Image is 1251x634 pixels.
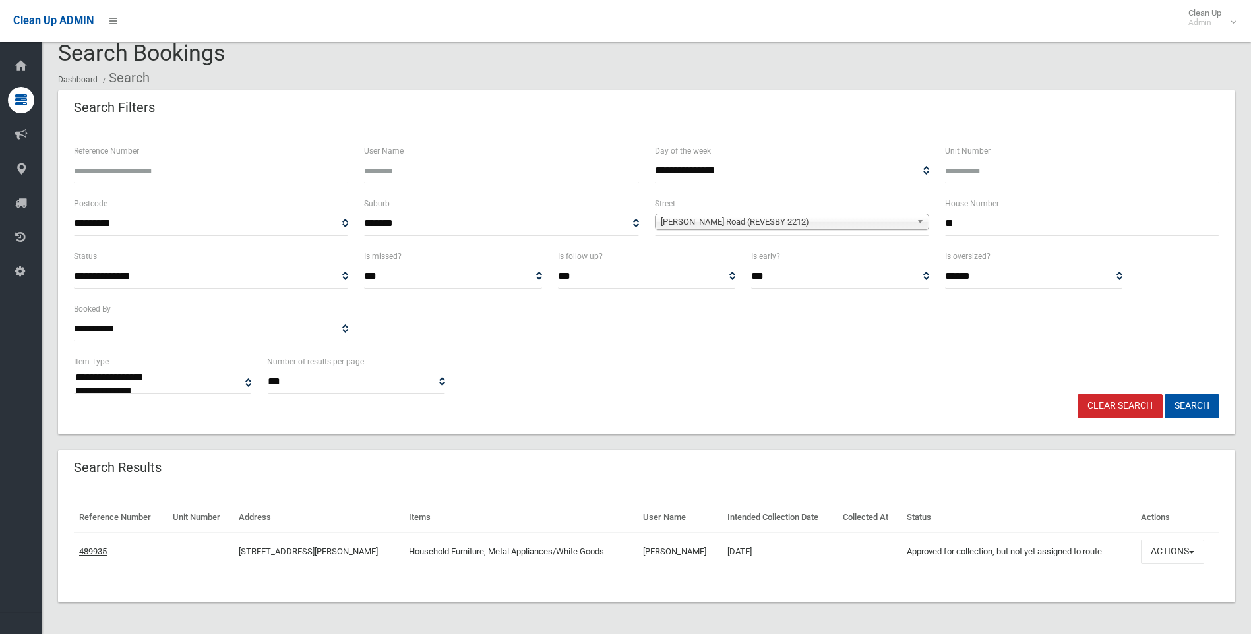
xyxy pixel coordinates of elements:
[638,503,721,533] th: User Name
[1182,8,1235,28] span: Clean Up
[364,144,404,158] label: User Name
[13,14,94,27] span: Clean Up ADMIN
[58,40,226,66] span: Search Bookings
[58,75,98,84] a: Dashboard
[655,144,711,158] label: Day of the week
[74,196,107,211] label: Postcode
[638,533,721,571] td: [PERSON_NAME]
[267,355,364,369] label: Number of results per page
[364,249,402,264] label: Is missed?
[233,503,404,533] th: Address
[655,196,675,211] label: Street
[1078,394,1163,418] a: Clear Search
[1165,394,1219,418] button: Search
[945,196,999,211] label: House Number
[901,533,1136,571] td: Approved for collection, but not yet assigned to route
[661,214,911,230] span: [PERSON_NAME] Road (REVESBY 2212)
[168,503,233,533] th: Unit Number
[74,503,168,533] th: Reference Number
[722,533,838,571] td: [DATE]
[79,546,107,556] a: 489935
[74,249,97,264] label: Status
[945,144,991,158] label: Unit Number
[58,455,177,480] header: Search Results
[74,302,111,316] label: Booked By
[74,355,109,369] label: Item Type
[901,503,1136,533] th: Status
[1188,18,1221,28] small: Admin
[404,533,638,571] td: Household Furniture, Metal Appliances/White Goods
[74,144,139,158] label: Reference Number
[1141,540,1204,564] button: Actions
[58,95,171,121] header: Search Filters
[404,503,638,533] th: Items
[100,66,150,90] li: Search
[239,546,378,556] a: [STREET_ADDRESS][PERSON_NAME]
[751,249,780,264] label: Is early?
[722,503,838,533] th: Intended Collection Date
[1136,503,1219,533] th: Actions
[558,249,603,264] label: Is follow up?
[838,503,901,533] th: Collected At
[945,249,991,264] label: Is oversized?
[364,196,390,211] label: Suburb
